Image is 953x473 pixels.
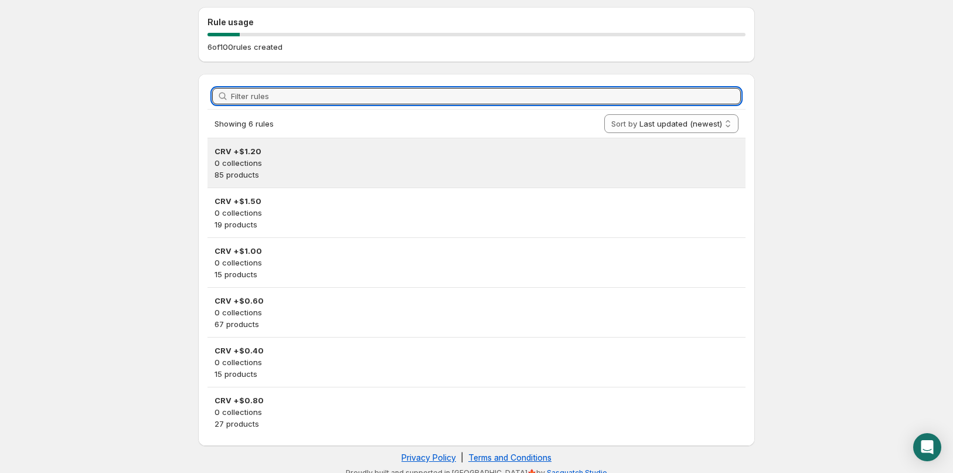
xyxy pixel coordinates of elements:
h3: CRV +$1.20 [215,145,738,157]
p: 0 collections [215,207,738,219]
p: 0 collections [215,406,738,418]
h3: CRV +$1.00 [215,245,738,257]
h3: CRV +$0.80 [215,394,738,406]
p: 15 products [215,268,738,280]
div: Open Intercom Messenger [913,433,941,461]
p: 0 collections [215,257,738,268]
input: Filter rules [231,88,741,104]
h3: CRV +$0.60 [215,295,738,307]
p: 0 collections [215,356,738,368]
h2: Rule usage [207,16,746,28]
p: 27 products [215,418,738,430]
p: 85 products [215,169,738,181]
p: 15 products [215,368,738,380]
a: Privacy Policy [401,452,456,462]
p: 67 products [215,318,738,330]
a: Terms and Conditions [468,452,552,462]
p: 0 collections [215,307,738,318]
span: | [461,452,464,462]
p: 19 products [215,219,738,230]
h3: CRV +$1.50 [215,195,738,207]
h3: CRV +$0.40 [215,345,738,356]
span: Showing 6 rules [215,119,274,128]
p: 6 of 100 rules created [207,41,283,53]
p: 0 collections [215,157,738,169]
